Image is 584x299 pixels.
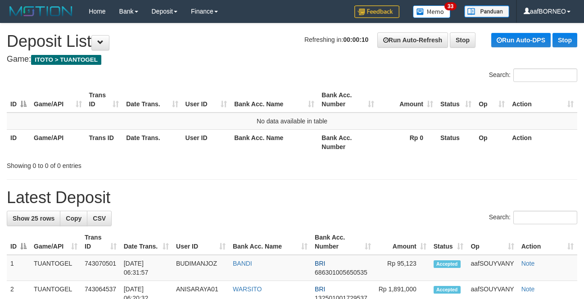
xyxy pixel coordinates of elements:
[378,129,437,155] th: Rp 0
[30,229,81,255] th: Game/API: activate to sort column ascending
[467,229,517,255] th: Op: activate to sort column ascending
[434,286,461,294] span: Accepted
[444,2,457,10] span: 33
[7,189,577,207] h1: Latest Deposit
[7,229,30,255] th: ID: activate to sort column descending
[430,229,467,255] th: Status: activate to sort column ascending
[13,215,54,222] span: Show 25 rows
[30,87,86,113] th: Game/API: activate to sort column ascending
[7,87,30,113] th: ID: activate to sort column descending
[30,255,81,281] td: TUANTOGEL
[521,260,535,267] a: Note
[172,229,229,255] th: User ID: activate to sort column ascending
[434,260,461,268] span: Accepted
[375,229,430,255] th: Amount: activate to sort column ascending
[518,229,577,255] th: Action: activate to sort column ascending
[122,87,181,113] th: Date Trans.: activate to sort column ascending
[489,68,577,82] label: Search:
[7,129,30,155] th: ID
[7,255,30,281] td: 1
[378,87,437,113] th: Amount: activate to sort column ascending
[233,260,252,267] a: BANDI
[508,87,577,113] th: Action: activate to sort column ascending
[229,229,311,255] th: Bank Acc. Name: activate to sort column ascending
[182,129,231,155] th: User ID
[552,33,577,47] a: Stop
[231,87,318,113] th: Bank Acc. Name: activate to sort column ascending
[172,255,229,281] td: BUDIMANJOZ
[491,33,551,47] a: Run Auto-DPS
[7,55,577,64] h4: Game:
[87,211,112,226] a: CSV
[60,211,87,226] a: Copy
[7,158,236,170] div: Showing 0 to 0 of 0 entries
[93,215,106,222] span: CSV
[311,229,375,255] th: Bank Acc. Number: activate to sort column ascending
[7,32,577,50] h1: Deposit List
[120,255,172,281] td: [DATE] 06:31:57
[30,129,86,155] th: Game/API
[315,269,367,276] span: Copy 686301005650535 to clipboard
[467,255,517,281] td: aafSOUYVANY
[304,36,368,43] span: Refreshing in:
[120,229,172,255] th: Date Trans.: activate to sort column ascending
[513,68,577,82] input: Search:
[475,87,508,113] th: Op: activate to sort column ascending
[354,5,399,18] img: Feedback.jpg
[66,215,81,222] span: Copy
[231,129,318,155] th: Bank Acc. Name
[437,87,475,113] th: Status: activate to sort column ascending
[81,255,120,281] td: 743070501
[318,87,378,113] th: Bank Acc. Number: activate to sort column ascending
[343,36,368,43] strong: 00:00:10
[437,129,475,155] th: Status
[122,129,181,155] th: Date Trans.
[315,285,325,293] span: BRI
[233,285,262,293] a: WARSITO
[513,211,577,224] input: Search:
[7,113,577,130] td: No data available in table
[86,129,123,155] th: Trans ID
[7,5,75,18] img: MOTION_logo.png
[377,32,448,48] a: Run Auto-Refresh
[521,285,535,293] a: Note
[318,129,378,155] th: Bank Acc. Number
[489,211,577,224] label: Search:
[86,87,123,113] th: Trans ID: activate to sort column ascending
[413,5,451,18] img: Button%20Memo.svg
[475,129,508,155] th: Op
[464,5,509,18] img: panduan.png
[315,260,325,267] span: BRI
[7,211,60,226] a: Show 25 rows
[508,129,577,155] th: Action
[81,229,120,255] th: Trans ID: activate to sort column ascending
[375,255,430,281] td: Rp 95,123
[182,87,231,113] th: User ID: activate to sort column ascending
[450,32,475,48] a: Stop
[31,55,101,65] span: ITOTO > TUANTOGEL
